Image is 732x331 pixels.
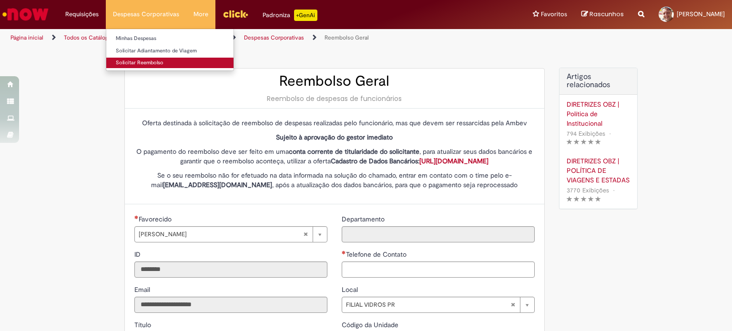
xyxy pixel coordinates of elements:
a: DIRETRIZES OBZ | POLÍTICA DE VIAGENS E ESTADAS [567,156,630,185]
span: Necessários - Favorecido [139,215,173,223]
abbr: Limpar campo Favorecido [298,227,313,242]
a: FILIAL VIDROS PRLimpar campo Local [342,297,535,313]
p: +GenAi [294,10,317,21]
a: Despesas Corporativas [244,34,304,41]
span: Rascunhos [590,10,624,19]
a: DIRETRIZES OBZ | Política de Institucional [567,100,630,128]
p: O pagamento do reembolso deve ser feito em uma , para atualizar seus dados bancários e garantir q... [134,147,535,166]
a: Rascunhos [581,10,624,19]
div: Reembolso de despesas de funcionários [134,94,535,103]
label: Somente leitura - ID [134,250,142,259]
a: Solicitar Adiantamento de Viagem [106,46,234,56]
input: Email [134,297,327,313]
span: Somente leitura - Departamento [342,215,386,223]
span: Necessários [342,251,346,254]
span: FILIAL VIDROS PR [346,297,510,312]
a: Página inicial [10,34,43,41]
label: Somente leitura - Email [134,285,152,294]
a: Solicitar Reembolso [106,58,234,68]
label: Somente leitura - Código da Unidade [342,320,400,330]
span: Despesas Corporativas [113,10,179,19]
input: Telefone de Contato [342,261,535,278]
span: • [611,184,617,197]
p: Oferta destinada à solicitação de reembolso de despesas realizadas pelo funcionário, mas que deve... [134,118,535,128]
span: Requisições [65,10,99,19]
span: More [193,10,208,19]
span: 3770 Exibições [567,186,609,194]
div: Padroniza [263,10,317,21]
span: [PERSON_NAME] [677,10,725,18]
strong: conta corrente de titularidade do solicitante [289,147,419,156]
span: Telefone de Contato [346,250,408,259]
strong: Sujeito à aprovação do gestor imediato [276,133,393,141]
input: Departamento [342,226,535,242]
span: 794 Exibições [567,130,605,138]
p: Se o seu reembolso não for efetuado na data informada na solução do chamado, entrar em contato co... [134,171,535,190]
a: [URL][DOMAIN_NAME] [419,157,488,165]
span: Obrigatório Preenchido [134,215,139,219]
h3: Artigos relacionados [567,73,630,90]
span: Local [342,285,360,294]
input: ID [134,261,327,278]
h2: Reembolso Geral [134,73,535,89]
abbr: Limpar campo Local [506,297,520,312]
a: Minhas Despesas [106,33,234,44]
img: click_logo_yellow_360x200.png [223,7,248,21]
ul: Despesas Corporativas [106,29,234,71]
ul: Trilhas de página [7,29,481,47]
strong: [EMAIL_ADDRESS][DOMAIN_NAME] [163,181,272,189]
span: • [607,127,613,140]
img: ServiceNow [1,5,50,24]
span: Somente leitura - Título [134,321,153,329]
strong: Cadastro de Dados Bancários: [331,157,488,165]
span: Somente leitura - Código da Unidade [342,321,400,329]
a: Reembolso Geral [325,34,369,41]
a: [PERSON_NAME]Limpar campo Favorecido [134,226,327,242]
label: Somente leitura - Título [134,320,153,330]
span: [PERSON_NAME] [139,227,303,242]
a: Todos os Catálogos [64,34,114,41]
span: Favoritos [541,10,567,19]
label: Somente leitura - Departamento [342,214,386,224]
